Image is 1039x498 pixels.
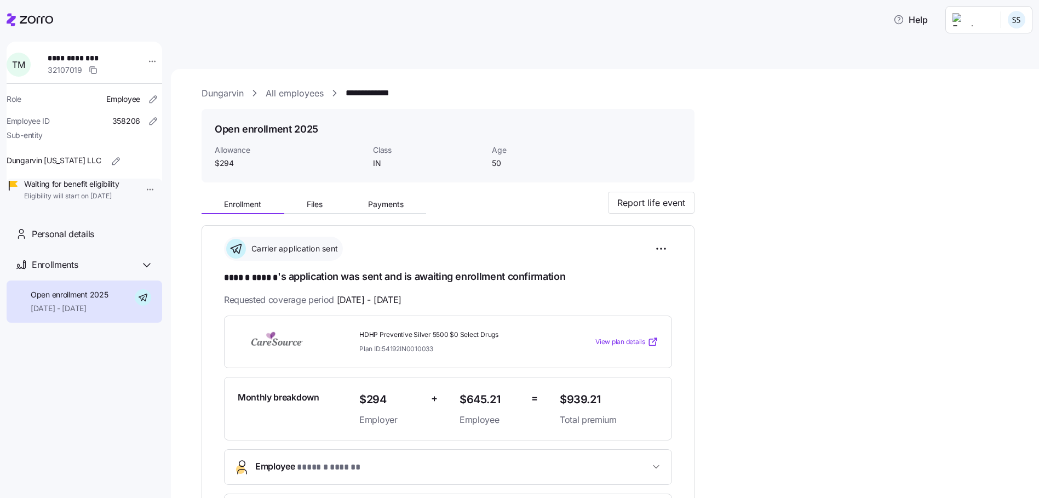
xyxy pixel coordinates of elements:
[531,391,538,407] span: =
[595,336,658,347] a: View plan details
[337,293,401,307] span: [DATE] - [DATE]
[359,391,422,409] span: $294
[359,330,551,340] span: HDHP Preventive Silver 5500 $0 Select Drugs
[224,270,672,285] h1: 's application was sent and is awaiting enrollment confirmation
[492,145,602,156] span: Age
[359,413,422,427] span: Employer
[202,87,244,100] a: Dungarvin
[224,293,401,307] span: Requested coverage period
[215,158,364,169] span: $294
[32,258,78,272] span: Enrollments
[7,116,50,127] span: Employee ID
[431,391,438,407] span: +
[31,303,108,314] span: [DATE] - [DATE]
[492,158,602,169] span: 50
[608,192,694,214] button: Report life event
[7,155,101,166] span: Dungarvin [US_STATE] LLC
[460,413,523,427] span: Employee
[307,201,323,208] span: Files
[617,196,685,209] span: Report life event
[31,289,108,300] span: Open enrollment 2025
[368,201,404,208] span: Payments
[215,122,318,136] h1: Open enrollment 2025
[595,337,645,347] span: View plan details
[266,87,324,100] a: All employees
[373,145,483,156] span: Class
[359,344,433,353] span: Plan ID: 54192IN0010033
[224,201,261,208] span: Enrollment
[112,116,140,127] span: 358206
[560,413,658,427] span: Total premium
[32,227,94,241] span: Personal details
[373,158,483,169] span: IN
[12,60,25,69] span: T M
[248,243,338,254] span: Carrier application sent
[238,329,317,354] img: CareSource
[215,145,364,156] span: Allowance
[460,391,523,409] span: $645.21
[7,130,43,141] span: Sub-entity
[255,460,360,474] span: Employee
[24,192,119,201] span: Eligibility will start on [DATE]
[238,391,319,404] span: Monthly breakdown
[7,94,21,105] span: Role
[560,391,658,409] span: $939.21
[24,179,119,190] span: Waiting for benefit eligibility
[48,65,82,76] span: 32107019
[106,94,140,105] span: Employee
